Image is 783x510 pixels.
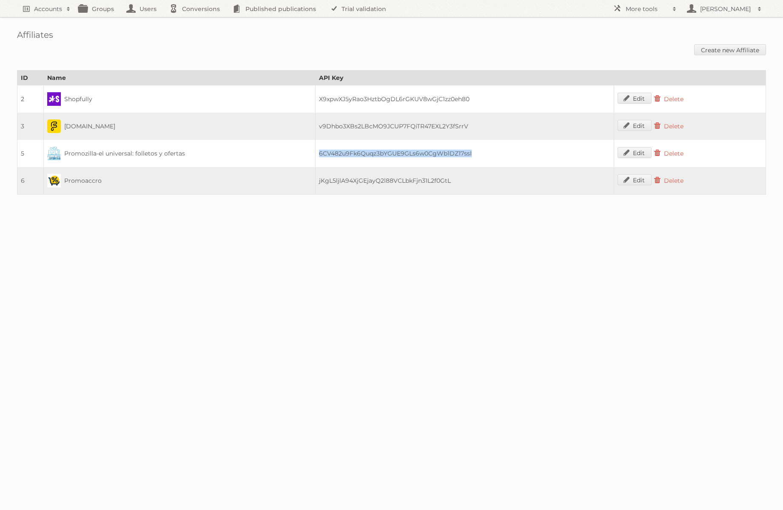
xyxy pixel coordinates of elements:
a: Delete [653,175,690,185]
a: Create new Affiliate [694,44,766,55]
td: 6 [17,167,44,195]
th: ID [17,71,44,85]
td: jKgL5ljlA94XjGEjayQ2l88VCLbkFjn31L2f0GtL [315,167,614,195]
td: 6CV482u9Fk6Quqz3bYGUE9GLs6w0CgWb1DZ17ssI [315,140,614,167]
span: Promoaccro [61,177,102,184]
td: 5 [17,140,44,167]
h2: Accounts [34,5,62,13]
span: Shopfully [61,95,92,103]
th: API Key [315,71,614,85]
img: 6.png [47,174,61,187]
a: Delete [653,93,690,104]
h2: More tools [626,5,668,13]
td: 3 [17,113,44,140]
a: Delete [653,121,690,131]
a: Edit [618,174,652,185]
td: v9Dhbo3XBs2LBcMO9JCUP7FQiTR47EXL2Y3fSrrV [315,113,614,140]
th: Name [44,71,316,85]
span: [DOMAIN_NAME] [61,122,115,130]
a: Edit [618,120,652,131]
td: X9xpwXJ5yRao3HztbOgDL6rGKUV8wGjC1zz0eh80 [315,85,614,113]
td: 2 [17,85,44,113]
img: 5.png [47,147,61,160]
img: 3.png [47,119,61,133]
h2: [PERSON_NAME] [698,5,753,13]
span: Promozilla-el universal: folletos y ofertas [61,150,185,157]
img: 2.png [47,92,61,106]
h1: Affiliates [17,30,766,40]
a: Edit [618,147,652,158]
a: Delete [653,148,690,158]
a: Edit [618,93,652,104]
